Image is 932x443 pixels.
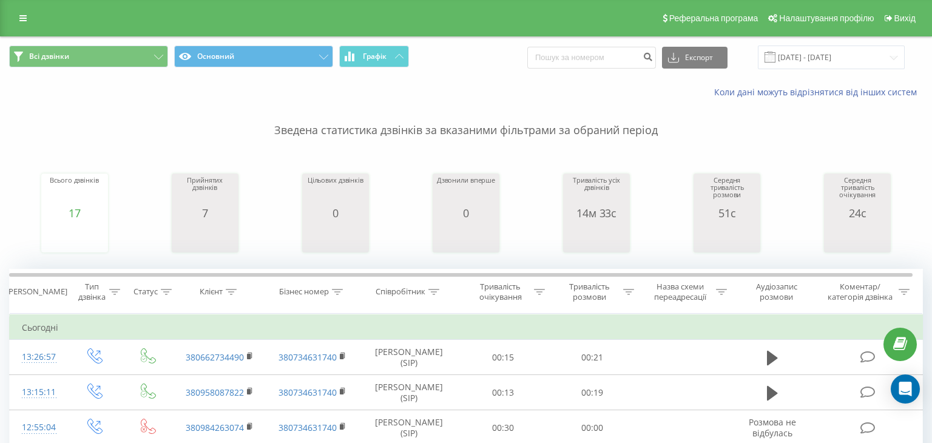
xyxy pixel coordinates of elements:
[279,387,337,398] a: 380734631740
[470,282,531,302] div: Тривалість очікування
[175,177,235,207] div: Прийнятих дзвінків
[363,52,387,61] span: Графік
[22,416,55,439] div: 12:55:04
[376,287,425,297] div: Співробітник
[186,422,244,433] a: 380984263074
[662,47,728,69] button: Експорт
[825,282,896,302] div: Коментар/категорія дзвінка
[308,207,363,219] div: 0
[6,287,67,297] div: [PERSON_NAME]
[339,46,409,67] button: Графік
[9,46,168,67] button: Всі дзвінки
[279,351,337,363] a: 380734631740
[527,47,656,69] input: Пошук за номером
[22,345,55,369] div: 13:26:57
[459,340,548,375] td: 00:15
[779,13,874,23] span: Налаштування профілю
[697,207,757,219] div: 51с
[174,46,333,67] button: Основний
[548,340,637,375] td: 00:21
[29,52,69,61] span: Всі дзвінки
[175,207,235,219] div: 7
[279,422,337,433] a: 380734631740
[548,375,637,410] td: 00:19
[566,177,627,207] div: Тривалість усіх дзвінків
[50,207,98,219] div: 17
[648,282,713,302] div: Назва схеми переадресації
[566,207,627,219] div: 14м 33с
[200,287,223,297] div: Клієнт
[894,13,916,23] span: Вихід
[437,177,495,207] div: Дзвонили вперше
[359,375,459,410] td: [PERSON_NAME] (SIP)
[77,282,106,302] div: Тип дзвінка
[50,177,98,207] div: Всього дзвінків
[279,287,329,297] div: Бізнес номер
[22,380,55,404] div: 13:15:11
[827,207,888,219] div: 24с
[186,351,244,363] a: 380662734490
[749,416,796,439] span: Розмова не відбулась
[437,207,495,219] div: 0
[459,375,548,410] td: 00:13
[714,86,923,98] a: Коли дані можуть відрізнятися вiд інших систем
[10,316,923,340] td: Сьогодні
[359,340,459,375] td: [PERSON_NAME] (SIP)
[133,287,158,297] div: Статус
[891,374,920,404] div: Open Intercom Messenger
[186,387,244,398] a: 380958087822
[741,282,812,302] div: Аудіозапис розмови
[559,282,620,302] div: Тривалість розмови
[669,13,758,23] span: Реферальна програма
[308,177,363,207] div: Цільових дзвінків
[827,177,888,207] div: Середня тривалість очікування
[697,177,757,207] div: Середня тривалість розмови
[9,98,923,138] p: Зведена статистика дзвінків за вказаними фільтрами за обраний період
